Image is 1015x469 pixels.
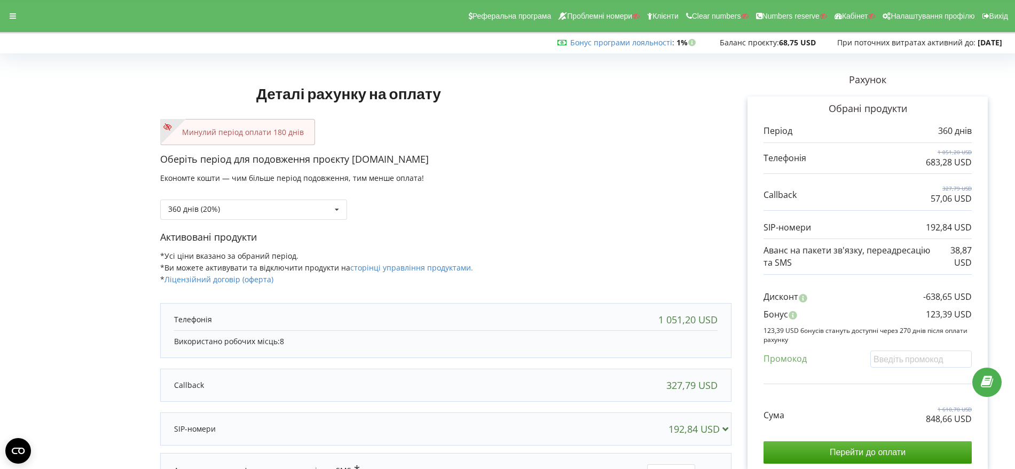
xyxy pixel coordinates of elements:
strong: 1% [676,37,698,47]
a: Бонус програми лояльності [570,37,672,47]
a: Ліцензійний договір (оферта) [164,274,273,284]
span: Економте кошти — чим більше період подовження, тим менше оплата! [160,173,424,183]
p: Дисконт [764,291,798,303]
p: 327,79 USD [931,185,972,192]
p: Бонус [764,308,788,321]
p: 123,39 USD бонусів стануть доступні через 270 днів після оплати рахунку [764,326,972,344]
p: Callback [174,380,204,391]
span: 8 [280,336,284,346]
span: Numbers reserve [762,12,820,20]
p: -638,65 USD [923,291,972,303]
span: *Ви можете активувати та відключити продукти на [160,263,473,273]
p: 848,66 USD [926,413,972,425]
p: 683,28 USD [926,156,972,169]
p: 123,39 USD [926,308,972,321]
button: Open CMP widget [5,438,31,464]
p: Обрані продукти [764,102,972,116]
p: 57,06 USD [931,193,972,205]
span: Вихід [989,12,1008,20]
span: Клієнти [652,12,679,20]
p: 192,84 USD [926,221,972,234]
span: Налаштування профілю [891,12,974,20]
p: 1 610,70 USD [926,406,972,413]
p: Рахунок [731,73,1004,87]
p: 360 днів [938,125,972,137]
strong: 68,75 USD [779,37,816,47]
p: 1 051,20 USD [926,148,972,156]
p: SIP-номери [764,221,811,234]
p: Сума [764,409,784,422]
div: 192,84 USD [668,424,733,434]
strong: [DATE] [978,37,1002,47]
p: Промокод [764,353,807,365]
p: Оберіть період для подовження проєкту [DOMAIN_NAME] [160,153,731,166]
a: сторінці управління продуктами. [350,263,473,273]
span: Проблемні номери [567,12,632,20]
h1: Деталі рахунку на оплату [160,68,537,119]
div: 327,79 USD [666,380,718,391]
input: Перейти до оплати [764,441,972,464]
p: Аванс на пакети зв'язку, переадресацію та SMS [764,244,936,269]
p: Минулий період оплати 180 днів [171,127,304,138]
span: Кабінет [842,12,868,20]
p: Період [764,125,792,137]
p: SIP-номери [174,424,216,434]
div: 1 051,20 USD [658,314,718,325]
span: *Усі ціни вказано за обраний період. [160,251,298,261]
span: Clear numbers [692,12,741,20]
span: Баланс проєкту: [720,37,779,47]
p: Телефонія [174,314,212,325]
p: Використано робочих місць: [174,336,718,347]
span: При поточних витратах активний до: [837,37,975,47]
span: : [570,37,674,47]
p: 38,87 USD [936,244,972,269]
p: Callback [764,189,797,201]
p: Телефонія [764,152,806,164]
div: 360 днів (20%) [168,205,220,213]
input: Введіть промокод [870,351,972,367]
p: Активовані продукти [160,230,731,244]
span: Реферальна програма [473,12,552,20]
